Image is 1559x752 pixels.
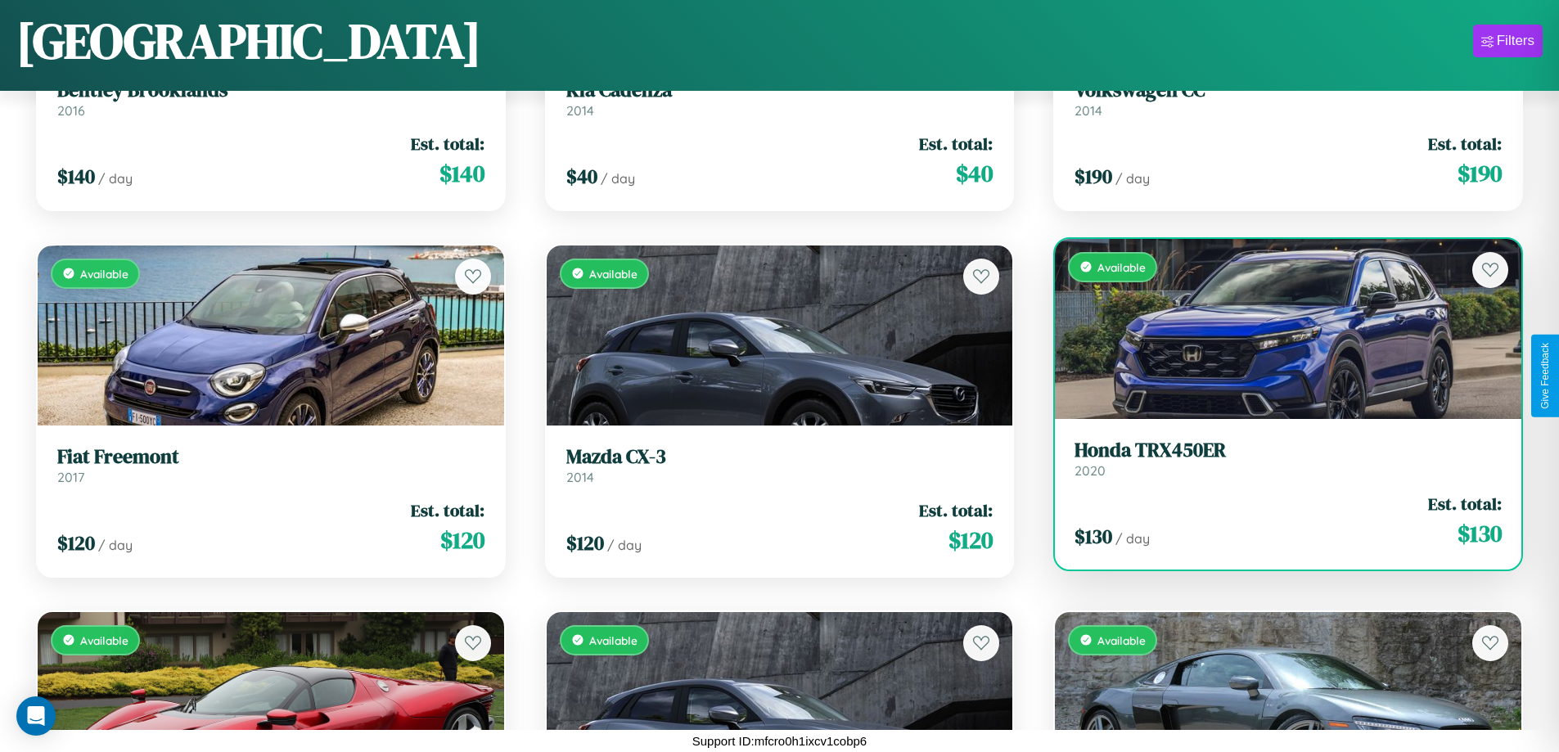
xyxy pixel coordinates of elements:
[1075,523,1112,550] span: $ 130
[80,267,128,281] span: Available
[1075,79,1502,119] a: Volkswagen CC2014
[1458,517,1502,550] span: $ 130
[411,498,484,522] span: Est. total:
[16,7,481,74] h1: [GEOGRAPHIC_DATA]
[566,445,994,469] h3: Mazda CX-3
[98,170,133,187] span: / day
[566,163,597,190] span: $ 40
[956,157,993,190] span: $ 40
[1097,260,1146,274] span: Available
[1075,439,1502,462] h3: Honda TRX450ER
[1473,25,1543,57] button: Filters
[948,524,993,556] span: $ 120
[411,132,484,155] span: Est. total:
[1075,79,1502,102] h3: Volkswagen CC
[57,445,484,469] h3: Fiat Freemont
[98,537,133,553] span: / day
[80,633,128,647] span: Available
[566,102,594,119] span: 2014
[566,469,594,485] span: 2014
[1075,163,1112,190] span: $ 190
[57,79,484,102] h3: Bentley Brooklands
[692,730,867,752] p: Support ID: mfcro0h1ixcv1cobp6
[919,132,993,155] span: Est. total:
[57,163,95,190] span: $ 140
[16,696,56,736] div: Open Intercom Messenger
[1075,102,1102,119] span: 2014
[566,79,994,119] a: Kia Cadenza2014
[1097,633,1146,647] span: Available
[1075,439,1502,479] a: Honda TRX450ER2020
[1115,530,1150,547] span: / day
[566,529,604,556] span: $ 120
[57,529,95,556] span: $ 120
[1428,132,1502,155] span: Est. total:
[57,469,84,485] span: 2017
[57,102,85,119] span: 2016
[566,445,994,485] a: Mazda CX-32014
[1428,492,1502,516] span: Est. total:
[1075,462,1106,479] span: 2020
[566,79,994,102] h3: Kia Cadenza
[1497,33,1534,49] div: Filters
[57,79,484,119] a: Bentley Brooklands2016
[57,445,484,485] a: Fiat Freemont2017
[589,267,638,281] span: Available
[601,170,635,187] span: / day
[1458,157,1502,190] span: $ 190
[607,537,642,553] span: / day
[1115,170,1150,187] span: / day
[589,633,638,647] span: Available
[1539,343,1551,409] div: Give Feedback
[919,498,993,522] span: Est. total:
[440,524,484,556] span: $ 120
[439,157,484,190] span: $ 140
